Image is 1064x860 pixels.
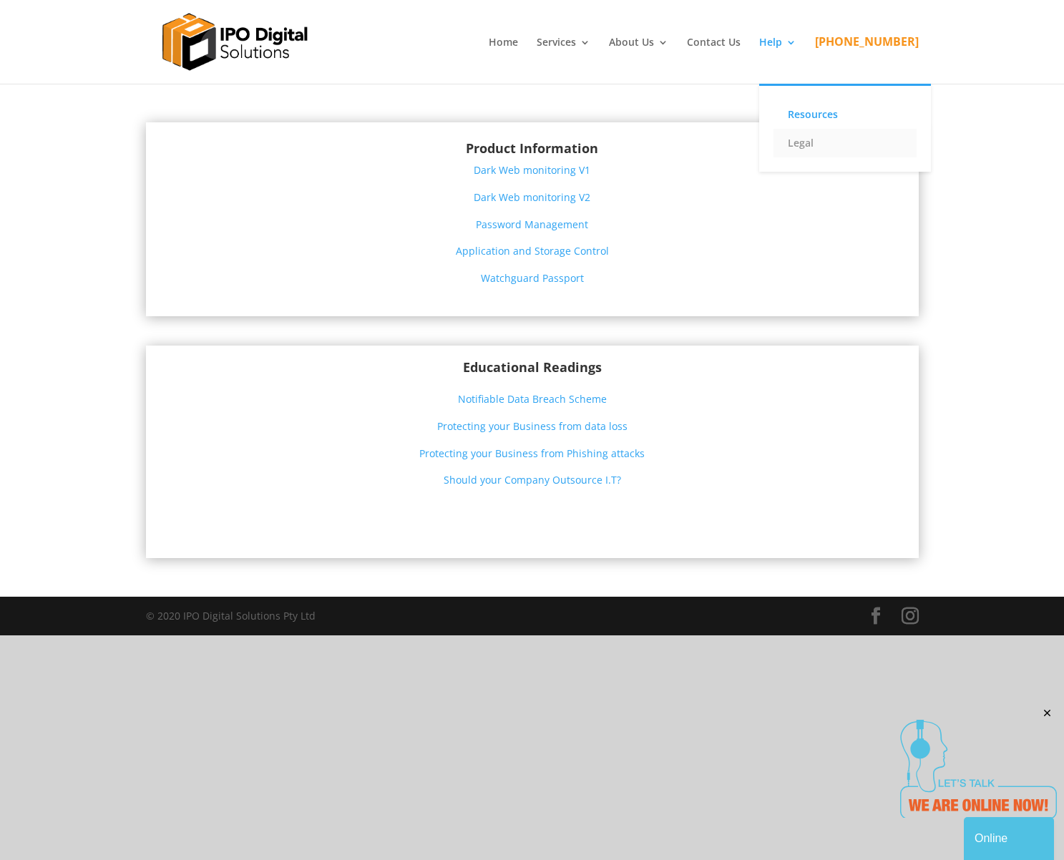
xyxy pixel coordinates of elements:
[609,37,668,84] a: About Us
[773,100,917,129] a: Resources
[437,419,628,433] a: Protecting your Business from data loss
[964,814,1057,860] iframe: chat widget
[474,190,590,204] a: Dark Web monitoring V2
[687,37,741,84] a: Contact Us
[489,37,518,84] a: Home
[474,163,590,177] a: Dark Web monitoring V1
[537,37,590,84] a: Services
[463,358,602,376] b: Educational Readings
[419,446,645,460] a: Protecting your Business from Phishing attacks
[773,129,917,157] a: Legal
[146,607,316,632] div: © 2020 IPO Digital Solutions Pty Ltd
[759,37,796,84] a: Help
[444,473,621,487] a: Should your Company Outsource I.T?
[456,244,609,258] a: Application and Storage Control
[900,707,1057,818] iframe: chat widget
[481,271,584,285] a: Watchguard Passport
[458,392,607,406] a: Notifiable Data Breach Scheme
[476,218,588,231] a: Password Management
[815,36,919,83] a: [PHONE_NUMBER]
[466,140,598,157] b: Product Information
